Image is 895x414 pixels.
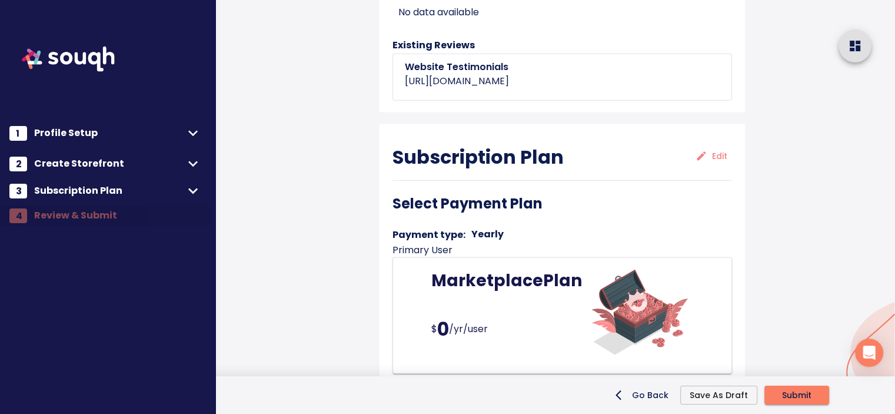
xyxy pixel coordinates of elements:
div: yearly [471,227,504,243]
span: Profile Setup [34,125,184,141]
span: 3 [16,184,22,198]
span: Go Back [618,389,668,401]
p: / yr /user [449,322,488,336]
span: 1 [16,126,19,141]
p: [URL][DOMAIN_NAME] [405,74,720,88]
h6: Select Payment Plan [392,193,543,215]
button: Go Back [613,386,673,405]
span: 2 [16,157,22,171]
h6: Existing Reviews [392,37,732,54]
div: Open Intercom Messenger [855,339,883,367]
p: Website Testimonials [405,60,720,74]
button: Submit [764,386,829,405]
p: No data available [398,5,726,19]
button: home [839,29,871,62]
h4: 0 [437,317,449,341]
h6: Payment type: [392,227,465,243]
span: Create Storefront [34,155,184,172]
span: Submit [782,388,811,403]
span: Edit [698,149,727,164]
button: Save As Draft [680,386,757,405]
span: Save As Draft [690,390,748,400]
p: Primary User [392,243,453,257]
h5: Marketplace Plan [431,270,582,296]
button: Edit [693,145,732,167]
span: Subscription Plan [34,183,184,199]
p: $ [431,322,437,336]
img: Treasure-amico.svg [588,270,688,362]
h4: Subscription Plan [392,145,564,169]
